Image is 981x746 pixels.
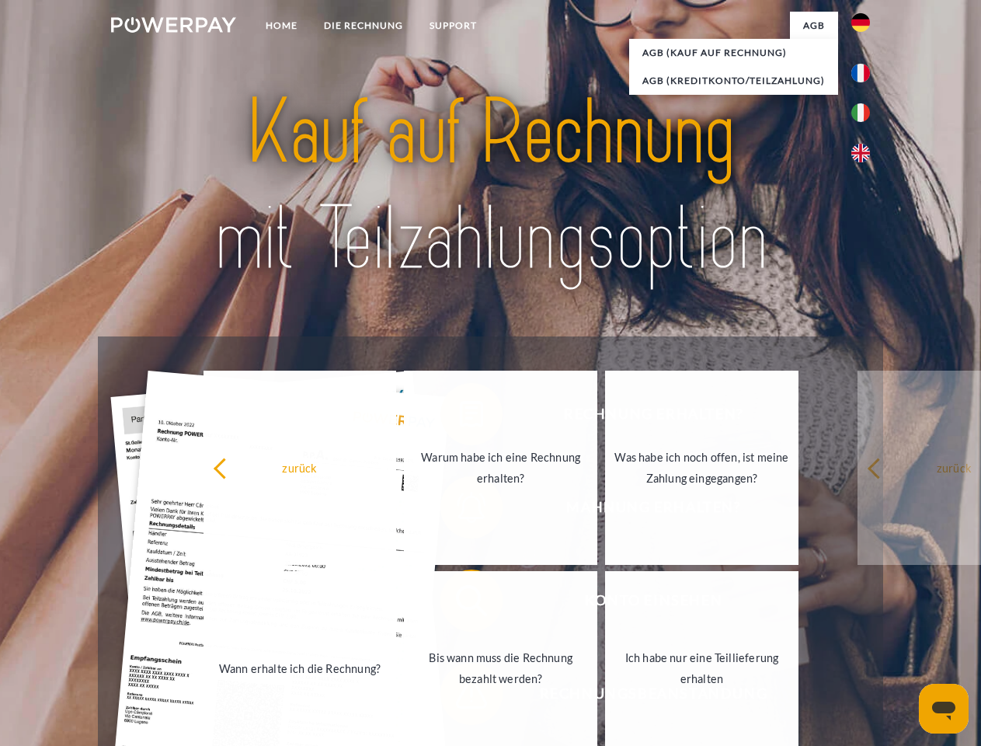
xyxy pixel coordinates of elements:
[413,647,588,689] div: Bis wann muss die Rechnung bezahlt werden?
[111,17,236,33] img: logo-powerpay-white.svg
[851,144,870,162] img: en
[416,12,490,40] a: SUPPORT
[790,12,838,40] a: agb
[614,447,789,489] div: Was habe ich noch offen, ist meine Zahlung eingegangen?
[614,647,789,689] div: Ich habe nur eine Teillieferung erhalten
[851,13,870,32] img: de
[629,67,838,95] a: AGB (Kreditkonto/Teilzahlung)
[311,12,416,40] a: DIE RECHNUNG
[919,684,969,734] iframe: Schaltfläche zum Öffnen des Messaging-Fensters
[629,39,838,67] a: AGB (Kauf auf Rechnung)
[851,64,870,82] img: fr
[413,447,588,489] div: Warum habe ich eine Rechnung erhalten?
[252,12,311,40] a: Home
[213,457,388,478] div: zurück
[605,371,798,565] a: Was habe ich noch offen, ist meine Zahlung eingegangen?
[148,75,833,298] img: title-powerpay_de.svg
[213,657,388,678] div: Wann erhalte ich die Rechnung?
[851,103,870,122] img: it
